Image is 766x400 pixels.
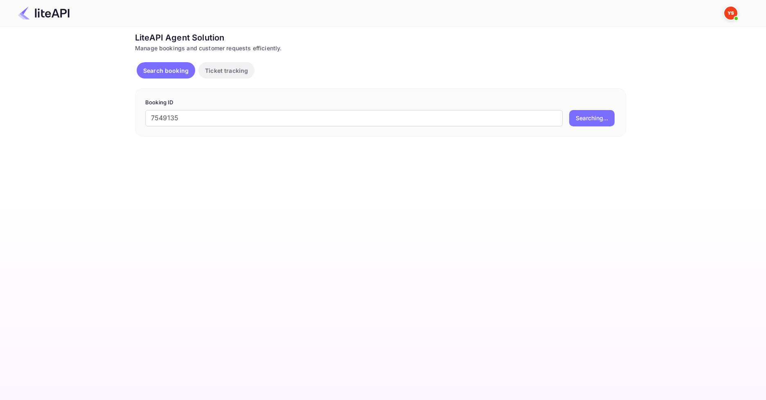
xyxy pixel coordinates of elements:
[145,99,616,107] p: Booking ID
[135,44,626,52] div: Manage bookings and customer requests efficiently.
[724,7,737,20] img: Yandex Support
[569,110,615,126] button: Searching...
[145,110,563,126] input: Enter Booking ID (e.g., 63782194)
[135,31,626,44] div: LiteAPI Agent Solution
[18,7,70,20] img: LiteAPI Logo
[143,66,189,75] p: Search booking
[205,66,248,75] p: Ticket tracking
